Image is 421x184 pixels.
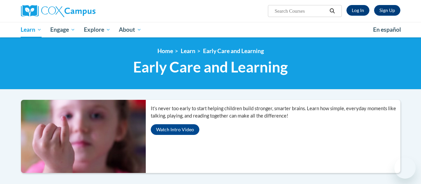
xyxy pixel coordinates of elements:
img: Cox Campus [21,5,96,17]
span: Early Care and Learning [133,58,288,76]
span: Engage [50,26,75,34]
a: En español [369,23,405,37]
p: It’s never too early to start helping children build stronger, smarter brains. Learn how simple, ... [151,105,400,120]
span: En español [373,26,401,33]
a: Log In [346,5,369,16]
a: Learn [181,47,195,54]
a: Cox Campus [21,5,141,17]
a: About [114,22,146,37]
button: Watch Intro Video [151,124,199,135]
div: Main menu [16,22,405,37]
a: Explore [80,22,115,37]
input: Search Courses [274,7,327,15]
button: Search [327,7,337,15]
span: Explore [84,26,110,34]
span: About [119,26,141,34]
span: Learn [21,26,42,34]
a: Learn [17,22,46,37]
a: Register [374,5,400,16]
a: Engage [46,22,80,37]
iframe: Button to launch messaging window [394,157,416,179]
a: Early Care and Learning [203,47,264,54]
a: Home [157,47,173,54]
